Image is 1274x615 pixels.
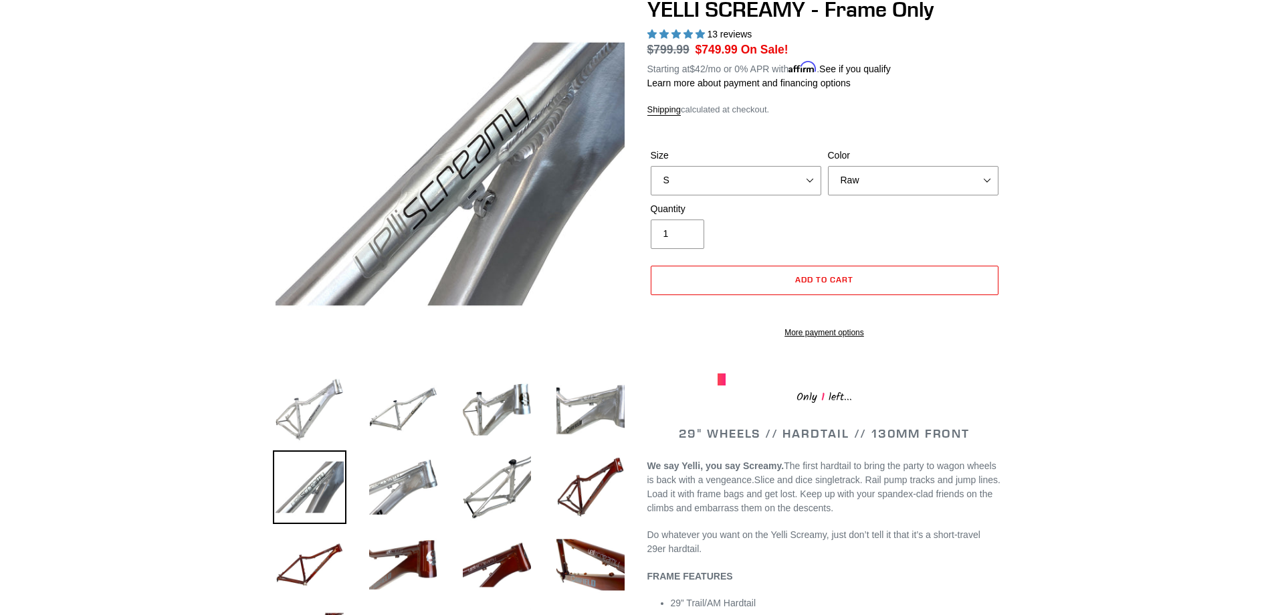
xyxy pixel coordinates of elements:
[741,41,788,58] span: On Sale!
[554,528,627,602] img: Load image into Gallery viewer, YELLI SCREAMY - Frame Only
[366,450,440,524] img: Load image into Gallery viewer, YELLI SCREAMY - Frame Only
[366,373,440,446] img: Load image into Gallery viewer, YELLI SCREAMY - Frame Only
[647,459,1002,515] p: Slice and dice singletrack. Rail pump tracks and jump lines. Load it with frame bags and get lost...
[647,460,996,485] span: The first hardtail to bring the party to wagon wheels is back with a vengeance.
[366,528,440,602] img: Load image into Gallery viewer, YELLI SCREAMY - Frame Only
[696,43,738,56] span: $749.99
[460,373,534,446] img: Load image into Gallery viewer, YELLI SCREAMY - Frame Only
[718,385,932,406] div: Only left...
[273,450,346,524] img: Load image into Gallery viewer, YELLI SCREAMY - Frame Only
[651,266,998,295] button: Add to cart
[647,529,980,554] span: Do whatever you want on the Yelli Screamy, just don’t tell it that it’s a short-travel 29er hardt...
[828,149,998,163] label: Color
[554,450,627,524] img: Load image into Gallery viewer, YELLI SCREAMY - Frame Only
[647,571,733,582] b: FRAME FEATURES
[651,149,821,163] label: Size
[647,103,1002,116] div: calculated at checkout.
[671,598,756,608] span: 29” Trail/AM Hardtail
[647,29,708,39] span: 5.00 stars
[817,389,829,406] span: 1
[460,450,534,524] img: Load image into Gallery viewer, YELLI SCREAMY - Frame Only
[788,62,817,73] span: Affirm
[651,202,821,216] label: Quantity
[273,528,346,602] img: Load image into Gallery viewer, YELLI SCREAMY - Frame Only
[689,64,705,74] span: $42
[554,373,627,446] img: Load image into Gallery viewer, YELLI SCREAMY - Frame Only
[819,64,891,74] a: See if you qualify - Learn more about Affirm Financing (opens in modal)
[647,104,681,116] a: Shipping
[647,59,891,76] p: Starting at /mo or 0% APR with .
[795,274,853,284] span: Add to cart
[647,78,851,88] a: Learn more about payment and financing options
[651,327,998,339] a: More payment options
[707,29,752,39] span: 13 reviews
[679,426,970,441] span: 29" WHEELS // HARDTAIL // 130MM FRONT
[273,373,346,446] img: Load image into Gallery viewer, YELLI SCREAMY - Frame Only
[647,460,784,471] b: We say Yelli, you say Screamy.
[460,528,534,602] img: Load image into Gallery viewer, YELLI SCREAMY - Frame Only
[647,43,689,56] s: $799.99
